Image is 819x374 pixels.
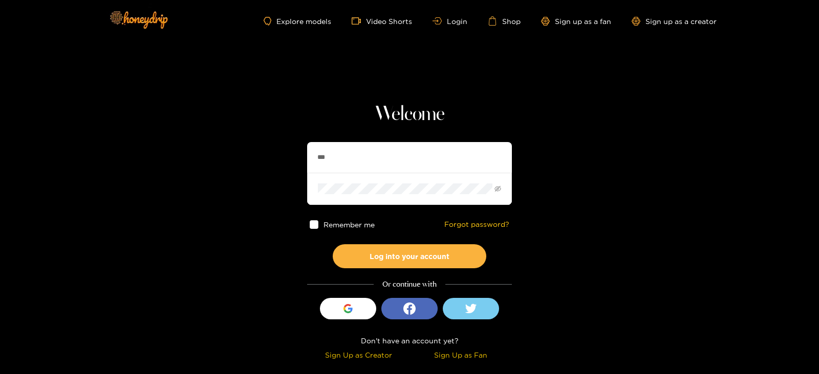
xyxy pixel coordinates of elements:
[333,244,486,268] button: Log into your account
[307,102,512,127] h1: Welcome
[310,349,407,361] div: Sign Up as Creator
[488,16,521,26] a: Shop
[352,16,412,26] a: Video Shorts
[412,349,509,361] div: Sign Up as Fan
[541,17,611,26] a: Sign up as a fan
[494,185,501,192] span: eye-invisible
[264,17,331,26] a: Explore models
[444,220,509,229] a: Forgot password?
[307,278,512,290] div: Or continue with
[307,335,512,346] div: Don't have an account yet?
[632,17,717,26] a: Sign up as a creator
[352,16,366,26] span: video-camera
[324,221,375,228] span: Remember me
[433,17,467,25] a: Login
